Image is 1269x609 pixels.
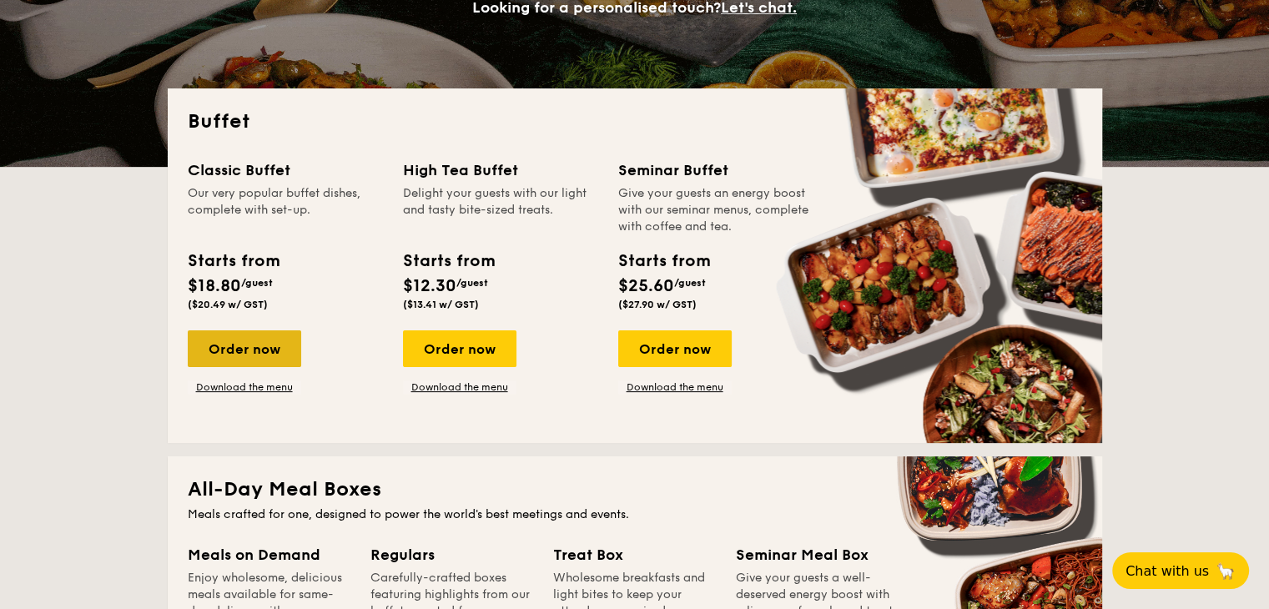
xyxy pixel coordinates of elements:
[188,249,279,274] div: Starts from
[403,380,516,394] a: Download the menu
[188,159,383,182] div: Classic Buffet
[188,330,301,367] div: Order now
[188,108,1082,135] h2: Buffet
[618,380,732,394] a: Download the menu
[618,330,732,367] div: Order now
[403,330,516,367] div: Order now
[188,476,1082,503] h2: All-Day Meal Boxes
[618,185,813,235] div: Give your guests an energy boost with our seminar menus, complete with coffee and tea.
[553,543,716,566] div: Treat Box
[618,276,674,296] span: $25.60
[618,159,813,182] div: Seminar Buffet
[188,506,1082,523] div: Meals crafted for one, designed to power the world's best meetings and events.
[188,276,241,296] span: $18.80
[370,543,533,566] div: Regulars
[188,299,268,310] span: ($20.49 w/ GST)
[188,543,350,566] div: Meals on Demand
[618,249,709,274] div: Starts from
[403,276,456,296] span: $12.30
[1125,563,1209,579] span: Chat with us
[403,185,598,235] div: Delight your guests with our light and tasty bite-sized treats.
[1216,561,1236,581] span: 🦙
[403,299,479,310] span: ($13.41 w/ GST)
[403,249,494,274] div: Starts from
[618,299,697,310] span: ($27.90 w/ GST)
[1112,552,1249,589] button: Chat with us🦙
[188,185,383,235] div: Our very popular buffet dishes, complete with set-up.
[188,380,301,394] a: Download the menu
[674,277,706,289] span: /guest
[241,277,273,289] span: /guest
[456,277,488,289] span: /guest
[403,159,598,182] div: High Tea Buffet
[736,543,899,566] div: Seminar Meal Box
